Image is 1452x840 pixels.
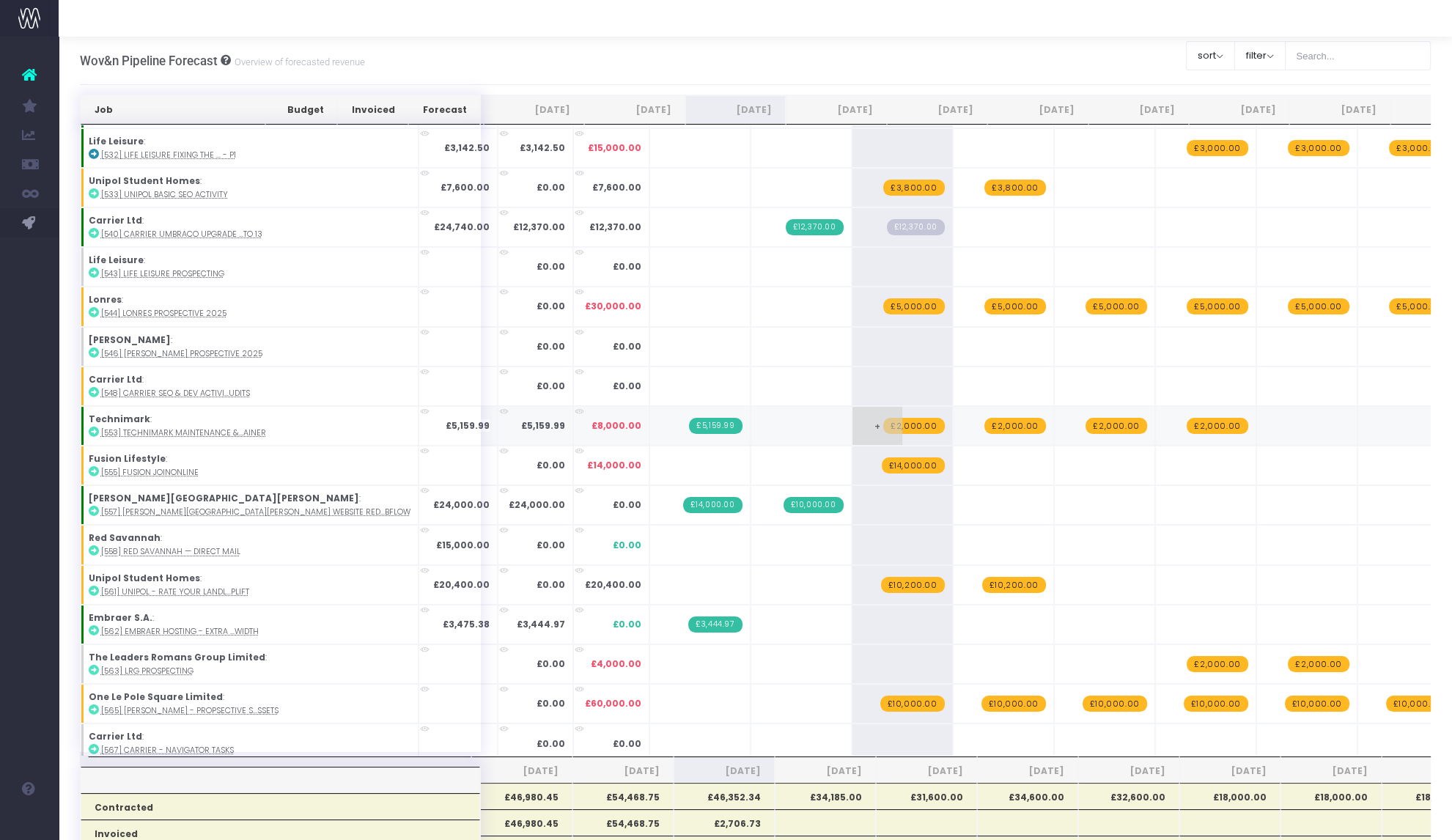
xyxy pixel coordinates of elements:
[537,300,565,312] strong: £0.00
[101,745,234,756] abbr: [567] Carrier - Navigator tasks
[977,783,1078,809] th: £34,600.00
[887,219,945,235] span: Streamtime Draft Invoice: null – [540] Carrier Umbraco upgrade
[786,219,844,235] span: Streamtime Invoice: 775 – [540] Carrier Umbraco upgrade
[444,141,490,154] strong: £3,142.50
[81,287,419,326] td: :
[101,268,224,279] abbr: [543] life leisure prospecting
[1189,95,1289,125] th: Mar 26: activate to sort column ascending
[613,539,641,552] span: £0.00
[89,214,142,226] strong: Carrier Ltd
[89,611,152,624] strong: Embraer S.A.
[81,605,419,644] td: :
[982,577,1046,593] span: wayahead Revenue Forecast Item
[685,95,786,125] th: Oct 25: activate to sort column ascending
[890,765,963,778] span: [DATE]
[537,260,565,273] strong: £0.00
[101,626,259,637] abbr: [562] Embraer hosting - extra bandwidth
[443,618,490,630] strong: £3,475.38
[433,498,490,511] strong: £24,000.00
[1187,656,1248,672] span: wayahead Revenue Forecast Item
[852,407,902,445] span: +
[674,809,775,836] th: £2,706.73
[784,497,844,513] span: Streamtime Invoice: 780 – [557] Langham Hall Website Redesign into Webflow
[101,308,226,319] abbr: [544] Lonres prospective 2025
[81,366,419,406] td: :
[408,95,480,125] th: Forecast
[1187,418,1248,434] span: wayahead Revenue Forecast Item
[101,189,228,200] abbr: [533] Unipol basic SEO activity
[101,506,410,517] abbr: [557] Langham Hall Website Redesign into Webflow
[89,174,200,187] strong: Unipol Student Homes
[81,406,419,446] td: :
[436,539,490,551] strong: £15,000.00
[537,737,565,750] strong: £0.00
[585,578,641,592] span: £20,400.00
[991,765,1064,778] span: [DATE]
[89,452,166,465] strong: Fusion Lifestyle
[81,446,419,485] td: :
[434,221,490,233] strong: £24,740.00
[786,95,886,125] th: Nov 25: activate to sort column ascending
[674,783,775,809] th: £46,352.34
[81,723,419,763] td: :
[80,54,218,68] span: Wov&n Pipeline Forecast
[984,418,1045,434] span: wayahead Revenue Forecast Item
[1280,783,1382,809] th: £18,000.00
[81,247,419,287] td: :
[588,141,641,155] span: £15,000.00
[1234,41,1286,70] button: filter
[589,221,641,234] span: £12,370.00
[337,95,408,125] th: Invoiced
[1083,696,1147,712] span: wayahead Revenue Forecast Item
[1288,298,1349,314] span: wayahead Revenue Forecast Item
[1086,298,1146,314] span: wayahead Revenue Forecast Item
[101,150,236,161] abbr: [532] Life Leisure Fixing the Foundation - P1
[585,300,641,313] span: £30,000.00
[584,95,685,125] th: Sep 25: activate to sort column ascending
[81,565,419,605] td: :
[101,586,249,597] abbr: [561] Unipol - Rate your Landlord Uplift
[537,697,565,710] strong: £0.00
[101,427,266,438] abbr: [553] Technimark Maintenance & Improvement retainer
[1289,95,1390,125] th: Apr 26: activate to sort column ascending
[446,419,490,432] strong: £5,159.99
[101,467,199,478] abbr: [555] Fusion JoinOnline
[81,168,419,207] td: :
[613,260,641,273] span: £0.00
[1086,418,1146,434] span: wayahead Revenue Forecast Item
[89,730,142,743] strong: Carrier Ltd
[89,690,223,703] strong: One Le Pole Square Limited
[537,539,565,551] strong: £0.00
[1285,696,1349,712] span: wayahead Revenue Forecast Item
[1389,140,1450,156] span: wayahead Revenue Forecast Item
[883,418,944,434] span: wayahead Revenue Forecast Item
[1179,783,1280,809] th: £18,000.00
[1288,140,1349,156] span: wayahead Revenue Forecast Item
[613,737,641,751] span: £0.00
[101,348,262,359] abbr: [546] Nolte prospective 2025
[586,765,660,778] span: [DATE]
[876,783,977,809] th: £31,600.00
[537,340,565,353] strong: £0.00
[1184,696,1248,712] span: wayahead Revenue Forecast Item
[81,525,419,564] td: :
[433,578,490,591] strong: £20,400.00
[591,657,641,671] span: £4,000.00
[101,546,240,557] abbr: [558] Red Savannah — direct mail
[81,644,419,684] td: :
[81,207,419,247] td: :
[537,459,565,471] strong: £0.00
[1186,41,1235,70] button: sort
[484,95,584,125] th: Aug 25: activate to sort column ascending
[887,95,987,125] th: Dec 25: activate to sort column ascending
[517,618,565,630] strong: £3,444.97
[882,457,945,474] span: wayahead Revenue Forecast Item
[572,809,674,836] th: £54,468.75
[89,531,161,544] strong: Red Savannah
[1092,765,1165,778] span: [DATE]
[81,95,266,125] th: Job: activate to sort column ascending
[592,419,641,432] span: £8,000.00
[775,783,876,809] th: £34,185.00
[789,765,862,778] span: [DATE]
[613,618,641,631] span: £0.00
